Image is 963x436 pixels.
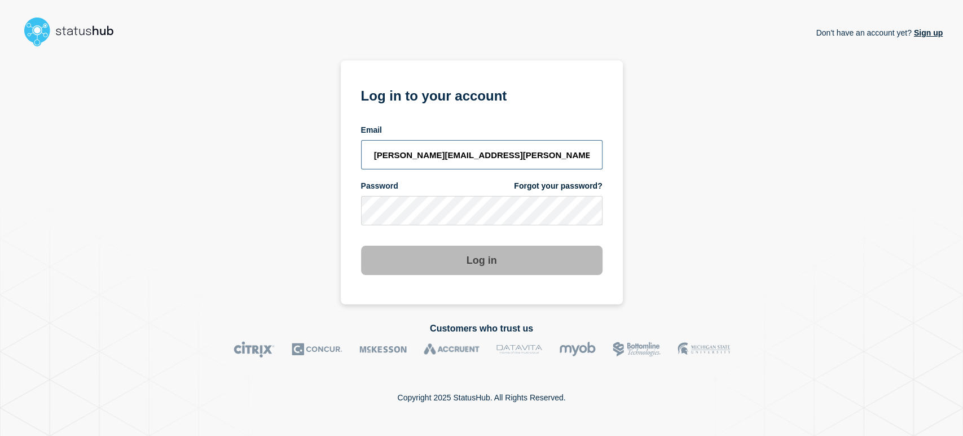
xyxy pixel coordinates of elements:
img: DataVita logo [496,341,542,357]
img: Bottomline logo [613,341,661,357]
img: StatusHub logo [20,14,127,50]
a: Forgot your password? [514,181,602,191]
input: email input [361,140,603,169]
input: password input [361,196,603,225]
h1: Log in to your account [361,84,603,105]
img: MSU logo [678,341,730,357]
span: Email [361,125,382,136]
img: myob logo [559,341,596,357]
p: Copyright 2025 StatusHub. All Rights Reserved. [397,393,565,402]
a: Sign up [912,28,943,37]
img: Citrix logo [234,341,275,357]
img: Concur logo [292,341,342,357]
img: Accruent logo [424,341,480,357]
button: Log in [361,246,603,275]
h2: Customers who trust us [20,324,943,334]
p: Don't have an account yet? [816,19,943,46]
img: McKesson logo [359,341,407,357]
span: Password [361,181,398,191]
